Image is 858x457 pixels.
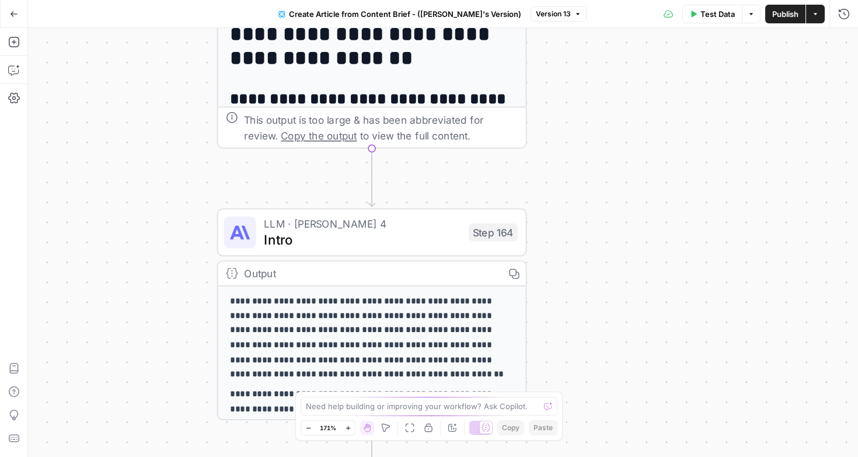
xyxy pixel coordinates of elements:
button: Create Article from Content Brief - ([PERSON_NAME]'s Version) [271,5,528,23]
div: Step 164 [469,224,518,242]
button: Publish [765,5,805,23]
button: Version 13 [531,6,587,22]
span: Paste [533,423,553,433]
button: Test Data [682,5,742,23]
span: LLM · [PERSON_NAME] 4 [264,215,461,231]
g: Edge from step_160 to step_164 [369,148,375,206]
span: Version 13 [536,9,571,19]
span: Intro [264,229,461,249]
span: Copy the output [281,130,357,142]
span: Publish [772,8,798,20]
button: Copy [497,420,524,435]
button: Paste [529,420,557,435]
div: This output is too large & has been abbreviated for review. to view the full content. [244,111,518,144]
div: Output [244,266,496,281]
span: Create Article from Content Brief - ([PERSON_NAME]'s Version) [289,8,521,20]
span: 171% [320,423,336,432]
span: Test Data [700,8,735,20]
span: Copy [502,423,519,433]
